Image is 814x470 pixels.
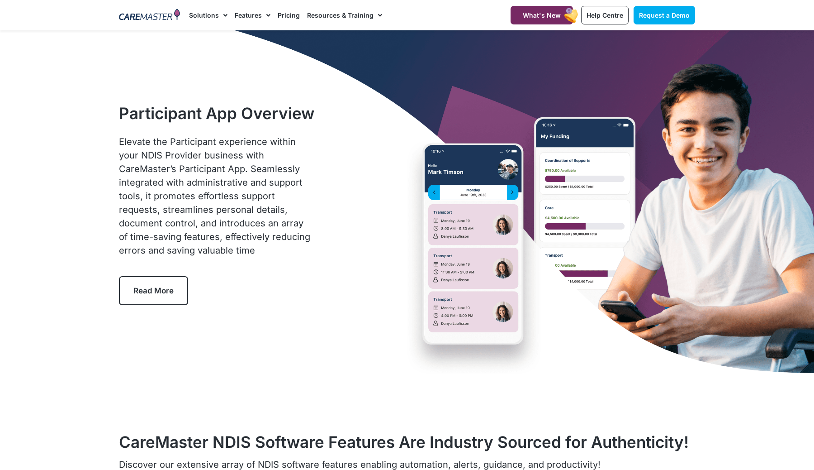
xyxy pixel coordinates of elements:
span: Request a Demo [639,11,690,19]
h1: Participant App Overview [119,104,315,123]
span: Read More [133,286,174,295]
a: What's New [511,6,573,24]
span: Elevate the Participant experience within your NDIS Provider business with CareMaster’s Participa... [119,136,310,256]
a: Read More [119,276,188,305]
a: Help Centre [581,6,629,24]
span: What's New [523,11,561,19]
span: Discover our extensive array of NDIS software features enabling automation, alerts, guidance, and... [119,459,601,470]
img: CareMaster Logo [119,9,180,22]
h2: CareMaster NDIS Software Features Are Industry Sourced for Authenticity! [119,432,695,451]
a: Request a Demo [634,6,695,24]
span: Help Centre [587,11,623,19]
